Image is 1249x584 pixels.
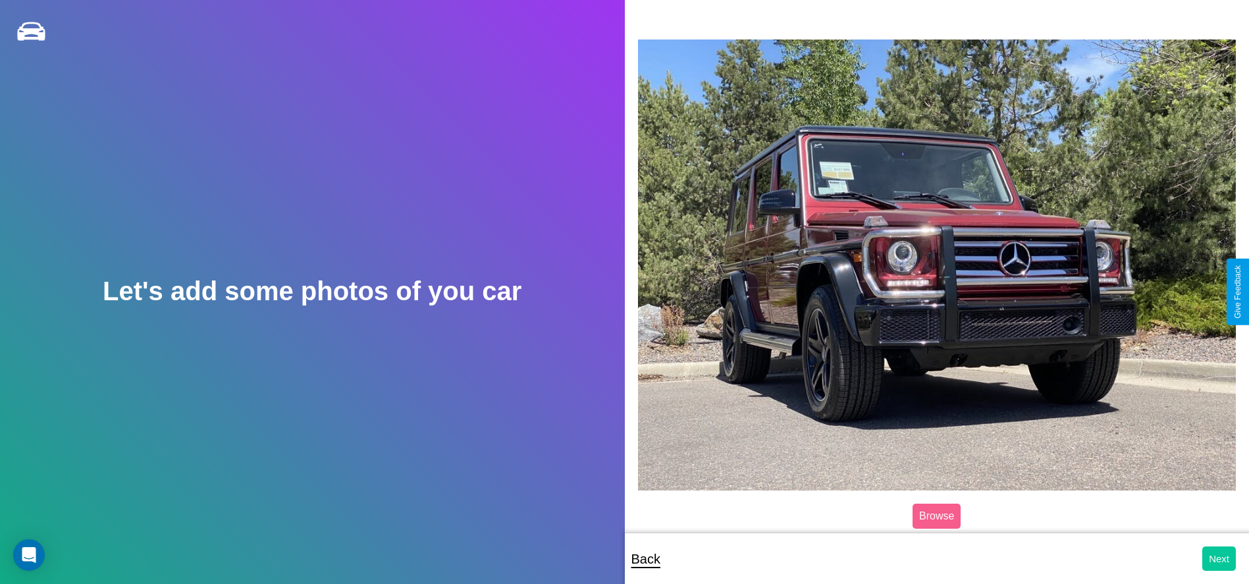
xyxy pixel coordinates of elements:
[103,277,521,306] h2: Let's add some photos of you car
[913,504,961,529] label: Browse
[631,547,660,571] p: Back
[1202,546,1236,571] button: Next
[1233,265,1242,319] div: Give Feedback
[638,40,1236,491] img: posted
[13,539,45,571] div: Open Intercom Messenger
